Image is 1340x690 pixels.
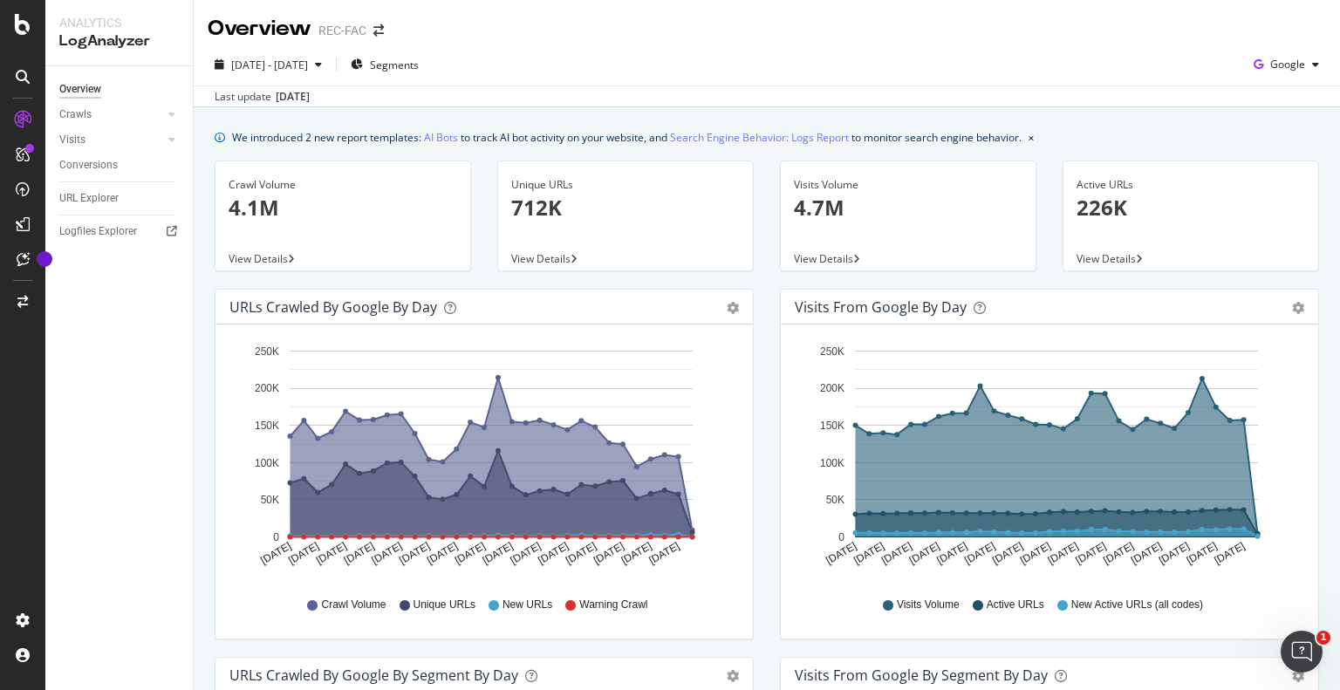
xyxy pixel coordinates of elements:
[424,128,458,147] a: AI Bots
[208,51,329,79] button: [DATE] - [DATE]
[59,131,163,149] a: Visits
[215,128,1319,147] div: info banner
[1077,177,1305,193] div: Active URLs
[1074,540,1109,567] text: [DATE]
[509,540,544,567] text: [DATE]
[59,106,92,124] div: Crawls
[453,540,488,567] text: [DATE]
[795,666,1048,684] div: Visits from Google By Segment By Day
[59,189,181,208] a: URL Explorer
[826,494,844,506] text: 50K
[851,540,886,567] text: [DATE]
[794,193,1022,222] p: 4.7M
[255,383,279,395] text: 200K
[727,302,739,314] div: gear
[425,540,460,567] text: [DATE]
[261,494,279,506] text: 50K
[215,89,310,105] div: Last update
[794,251,853,266] span: View Details
[591,540,626,567] text: [DATE]
[536,540,571,567] text: [DATE]
[344,51,426,79] button: Segments
[1024,125,1038,150] button: close banner
[318,22,366,39] div: REC-FAC
[229,251,288,266] span: View Details
[255,345,279,358] text: 250K
[370,58,419,72] span: Segments
[1046,540,1081,567] text: [DATE]
[579,598,647,612] span: Warning Crawl
[1270,57,1305,72] span: Google
[273,531,279,543] text: 0
[276,89,310,105] div: [DATE]
[397,540,432,567] text: [DATE]
[820,420,844,432] text: 150K
[59,106,163,124] a: Crawls
[59,80,181,99] a: Overview
[59,222,137,241] div: Logfiles Explorer
[824,540,858,567] text: [DATE]
[1077,251,1136,266] span: View Details
[511,193,740,222] p: 712K
[502,598,552,612] span: New URLs
[879,540,914,567] text: [DATE]
[1247,51,1326,79] button: Google
[255,457,279,469] text: 100K
[511,251,571,266] span: View Details
[321,598,386,612] span: Crawl Volume
[231,58,308,72] span: [DATE] - [DATE]
[646,540,681,567] text: [DATE]
[286,540,321,567] text: [DATE]
[511,177,740,193] div: Unique URLs
[373,24,384,37] div: arrow-right-arrow-left
[897,598,960,612] span: Visits Volume
[1212,540,1247,567] text: [DATE]
[1157,540,1192,567] text: [DATE]
[229,666,518,684] div: URLs Crawled by Google By Segment By Day
[838,531,844,543] text: 0
[229,338,733,581] svg: A chart.
[208,14,311,44] div: Overview
[820,383,844,395] text: 200K
[414,598,475,612] span: Unique URLs
[987,598,1044,612] span: Active URLs
[1292,670,1304,682] div: gear
[1185,540,1220,567] text: [DATE]
[794,177,1022,193] div: Visits Volume
[1292,302,1304,314] div: gear
[255,420,279,432] text: 150K
[1316,631,1330,645] span: 1
[481,540,516,567] text: [DATE]
[59,156,181,174] a: Conversions
[59,189,119,208] div: URL Explorer
[820,457,844,469] text: 100K
[1071,598,1203,612] span: New Active URLs (all codes)
[1101,540,1136,567] text: [DATE]
[962,540,997,567] text: [DATE]
[59,222,181,241] a: Logfiles Explorer
[232,128,1022,147] div: We introduced 2 new report templates: to track AI bot activity on your website, and to monitor se...
[59,31,179,51] div: LogAnalyzer
[727,670,739,682] div: gear
[229,177,457,193] div: Crawl Volume
[229,298,437,316] div: URLs Crawled by Google by day
[37,251,52,267] div: Tooltip anchor
[59,80,101,99] div: Overview
[258,540,293,567] text: [DATE]
[1077,193,1305,222] p: 226K
[1129,540,1164,567] text: [DATE]
[342,540,377,567] text: [DATE]
[795,338,1298,581] svg: A chart.
[820,345,844,358] text: 250K
[229,193,457,222] p: 4.1M
[370,540,405,567] text: [DATE]
[59,131,85,149] div: Visits
[907,540,942,567] text: [DATE]
[795,298,967,316] div: Visits from Google by day
[59,156,118,174] div: Conversions
[670,128,849,147] a: Search Engine Behavior: Logs Report
[1281,631,1323,673] iframe: Intercom live chat
[59,14,179,31] div: Analytics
